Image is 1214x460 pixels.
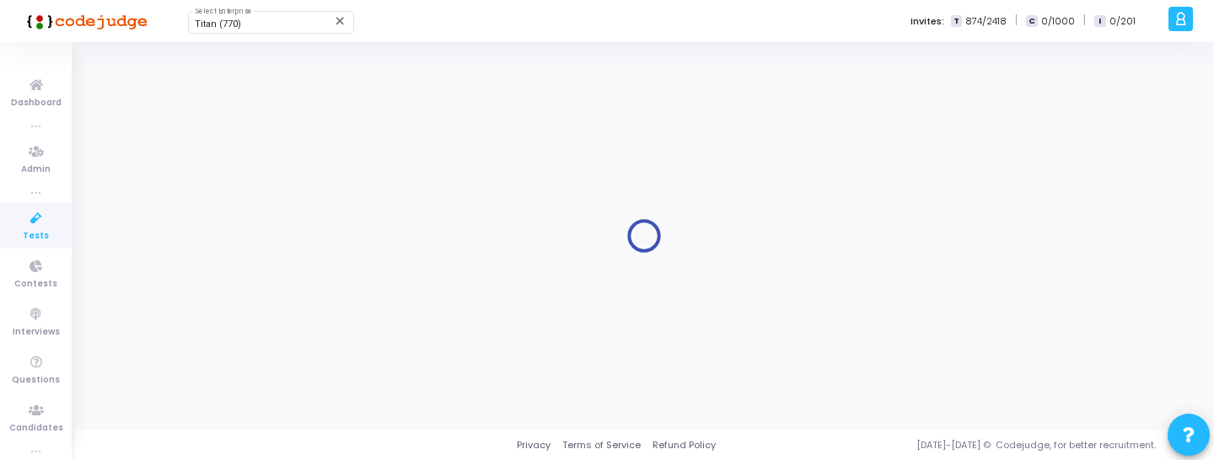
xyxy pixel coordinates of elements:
a: Privacy [517,438,551,452]
div: [DATE]-[DATE] © Codejudge, for better recruitment. [716,438,1193,452]
span: 0/1000 [1041,14,1075,29]
span: I [1094,15,1105,28]
span: C [1026,15,1037,28]
span: Contests [14,277,57,292]
span: Candidates [9,421,63,436]
span: Admin [21,163,51,177]
span: 874/2418 [965,14,1007,29]
span: Titan (770) [195,19,241,29]
span: | [1015,12,1018,29]
a: Terms of Service [562,438,641,452]
span: 0/201 [1109,14,1136,29]
img: logo [21,4,148,38]
label: Invites: [910,14,944,29]
span: Dashboard [11,96,62,110]
span: Interviews [13,325,60,340]
span: Questions [12,373,60,388]
mat-icon: Clear [334,14,347,28]
span: T [951,15,962,28]
span: | [1083,12,1086,29]
a: Refund Policy [653,438,716,452]
span: Tests [23,229,49,243]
